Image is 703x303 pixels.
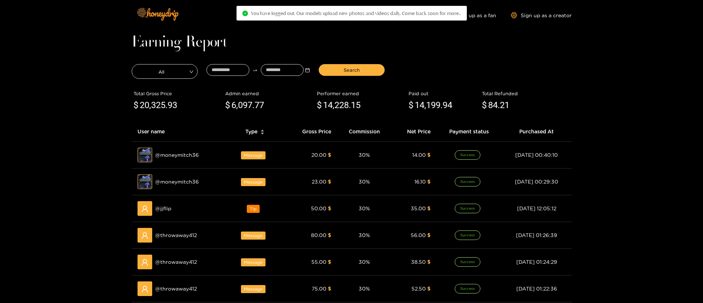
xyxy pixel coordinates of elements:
[260,129,264,133] span: caret-up
[231,100,252,110] span: 6,097
[132,66,197,77] span: All
[132,122,224,142] th: User name
[517,206,556,211] span: [DATE] 12:05:12
[252,67,258,73] span: swap-right
[427,179,431,184] span: $
[482,99,487,112] span: $
[328,206,331,211] span: $
[312,286,326,291] span: 75.00
[141,285,149,293] span: user
[155,231,197,239] span: @ throwaway412
[482,90,570,97] div: Total Refunded
[319,64,385,76] button: Search
[412,152,426,158] span: 14.00
[411,286,426,291] span: 52.50
[328,232,331,238] span: $
[359,259,370,265] span: 30 %
[323,100,349,110] span: 14,228
[427,259,431,265] span: $
[311,232,326,238] span: 80.00
[225,90,313,97] div: Admin earned
[317,90,405,97] div: Performer earned
[436,122,502,142] th: Payment status
[409,90,478,97] div: Paid out
[241,258,266,266] span: Message
[427,232,431,238] span: $
[328,179,331,184] span: $
[515,152,558,158] span: [DATE] 00:40:10
[344,66,360,74] span: Search
[311,259,326,265] span: 55.00
[359,232,370,238] span: 30 %
[311,152,326,158] span: 20.00
[133,99,138,112] span: $
[455,204,480,213] span: Success
[427,286,431,291] span: $
[311,206,326,211] span: 50.00
[252,100,264,110] span: .77
[165,100,177,110] span: .93
[409,99,413,112] span: $
[247,205,260,213] span: Tip
[455,150,480,160] span: Success
[337,122,392,142] th: Commission
[155,178,199,186] span: @ moneymitch36
[141,259,149,266] span: user
[260,132,264,136] span: caret-down
[455,177,480,186] span: Success
[427,152,431,158] span: $
[251,10,461,16] span: You have logged out. Our models upload new photos and videos daily. Come back soon for more..
[141,205,149,213] span: user
[252,67,258,73] span: to
[488,100,498,110] span: 84
[516,232,557,238] span: [DATE] 01:26:39
[241,285,266,293] span: Message
[155,258,197,266] span: @ throwaway412
[359,206,370,211] span: 30 %
[133,90,221,97] div: Total Gross Price
[328,152,331,158] span: $
[155,151,199,159] span: @ moneymitch36
[140,100,165,110] span: 20,325
[141,232,149,239] span: user
[155,285,197,293] span: @ throwaway412
[427,206,431,211] span: $
[349,100,360,110] span: .15
[516,286,557,291] span: [DATE] 01:22:36
[241,178,266,186] span: Message
[415,100,440,110] span: 14,199
[312,179,326,184] span: 23.00
[328,259,331,265] span: $
[317,99,322,112] span: $
[455,284,480,293] span: Success
[392,122,436,142] th: Net Price
[446,12,496,18] a: Sign up as a fan
[359,152,370,158] span: 30 %
[414,179,426,184] span: 16.10
[411,232,426,238] span: 56.00
[285,122,337,142] th: Gross Price
[502,122,572,142] th: Purchased At
[242,11,248,16] span: check-circle
[455,230,480,240] span: Success
[328,286,331,291] span: $
[411,206,426,211] span: 35.00
[359,179,370,184] span: 30 %
[241,232,266,240] span: Message
[455,257,480,267] span: Success
[498,100,509,110] span: .21
[132,37,572,48] h1: Earning Report
[155,204,171,213] span: @ jjflip
[515,179,558,184] span: [DATE] 00:29:30
[411,259,426,265] span: 38.50
[511,12,572,18] a: Sign up as a creator
[245,128,257,136] span: Type
[516,259,557,265] span: [DATE] 01:24:29
[225,99,230,112] span: $
[359,286,370,291] span: 30 %
[440,100,452,110] span: .94
[241,151,266,159] span: Message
